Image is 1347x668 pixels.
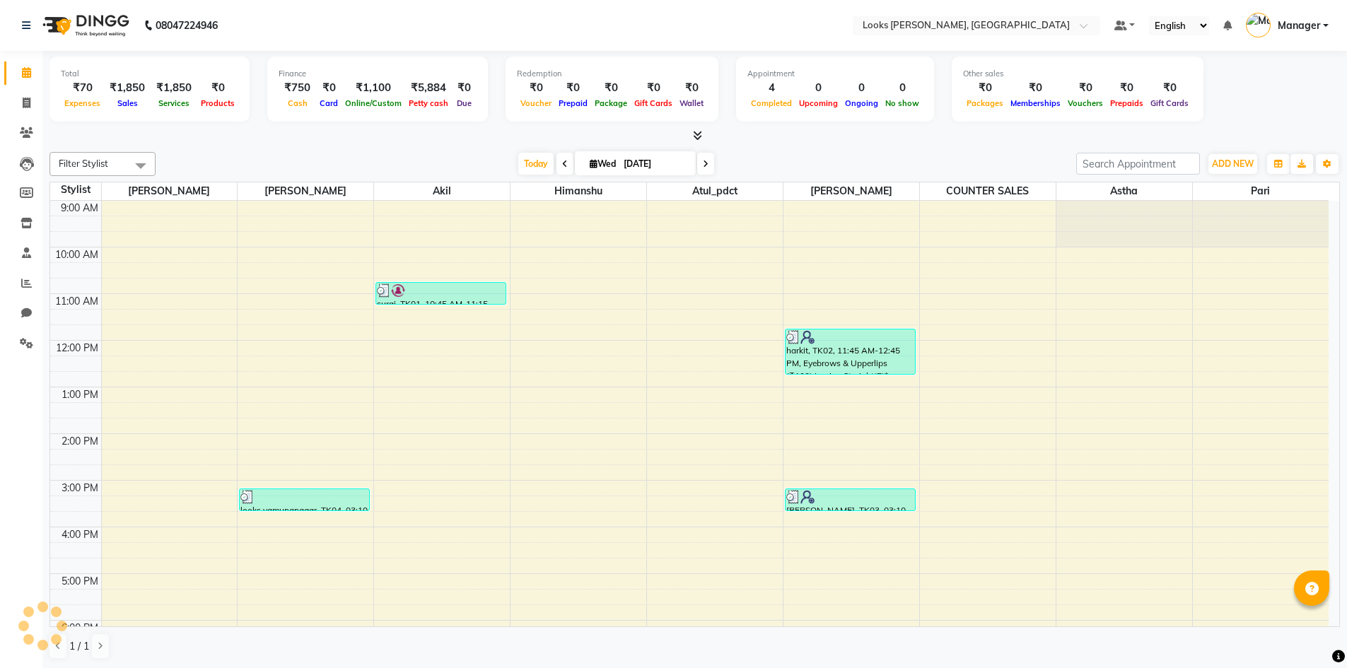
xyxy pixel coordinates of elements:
[591,98,631,108] span: Package
[59,158,108,169] span: Filter Stylist
[591,80,631,96] div: ₹0
[59,434,101,449] div: 2:00 PM
[795,98,841,108] span: Upcoming
[104,80,151,96] div: ₹1,850
[1147,98,1192,108] span: Gift Cards
[342,98,405,108] span: Online/Custom
[61,98,104,108] span: Expenses
[58,201,101,216] div: 9:00 AM
[156,6,218,45] b: 08047224946
[747,68,923,80] div: Appointment
[555,98,591,108] span: Prepaid
[36,6,133,45] img: logo
[1193,182,1329,200] span: Pari
[783,182,919,200] span: [PERSON_NAME]
[963,80,1007,96] div: ₹0
[238,182,373,200] span: [PERSON_NAME]
[1208,154,1257,174] button: ADD NEW
[963,98,1007,108] span: Packages
[1278,18,1320,33] span: Manager
[619,153,690,175] input: 2025-09-03
[374,182,510,200] span: Akil
[555,80,591,96] div: ₹0
[1212,158,1254,169] span: ADD NEW
[59,621,101,635] div: 6:00 PM
[279,68,477,80] div: Finance
[102,182,238,200] span: [PERSON_NAME]
[920,182,1056,200] span: COUNTER SALES
[342,80,405,96] div: ₹1,100
[586,158,619,169] span: Wed
[1246,13,1271,37] img: Manager
[69,639,89,654] span: 1 / 1
[841,98,882,108] span: Ongoing
[786,329,915,374] div: harkit, TK02, 11:45 AM-12:45 PM, Eyebrows & Upperlips (₹100),Ironing Straight(F)* (₹450)
[316,98,342,108] span: Card
[376,283,506,304] div: suraj, TK01, 10:45 AM-11:15 AM, Stylist Cut(M)
[1056,182,1192,200] span: Astha
[52,294,101,309] div: 11:00 AM
[279,80,316,96] div: ₹750
[882,98,923,108] span: No show
[316,80,342,96] div: ₹0
[676,98,707,108] span: Wallet
[53,341,101,356] div: 12:00 PM
[841,80,882,96] div: 0
[517,98,555,108] span: Voucher
[795,80,841,96] div: 0
[59,481,101,496] div: 3:00 PM
[1064,98,1107,108] span: Vouchers
[1007,98,1064,108] span: Memberships
[517,68,707,80] div: Redemption
[786,489,915,510] div: [PERSON_NAME], TK03, 03:10 PM-03:40 PM, Eyebrows & Upperlips (₹100)
[284,98,311,108] span: Cash
[405,98,452,108] span: Petty cash
[963,68,1192,80] div: Other sales
[1007,80,1064,96] div: ₹0
[747,80,795,96] div: 4
[747,98,795,108] span: Completed
[50,182,101,197] div: Stylist
[61,68,238,80] div: Total
[114,98,141,108] span: Sales
[1064,80,1107,96] div: ₹0
[59,387,101,402] div: 1:00 PM
[59,574,101,589] div: 5:00 PM
[676,80,707,96] div: ₹0
[61,80,104,96] div: ₹70
[52,247,101,262] div: 10:00 AM
[240,489,369,510] div: looks yamunanagar, TK04, 03:10 PM-03:40 PM, Blow Dry Stylist(F)* (₹400)
[1107,98,1147,108] span: Prepaids
[452,80,477,96] div: ₹0
[647,182,783,200] span: Atul_pdct
[155,98,193,108] span: Services
[631,98,676,108] span: Gift Cards
[197,80,238,96] div: ₹0
[453,98,475,108] span: Due
[517,80,555,96] div: ₹0
[197,98,238,108] span: Products
[1147,80,1192,96] div: ₹0
[59,527,101,542] div: 4:00 PM
[631,80,676,96] div: ₹0
[151,80,197,96] div: ₹1,850
[511,182,646,200] span: Himanshu
[1107,80,1147,96] div: ₹0
[882,80,923,96] div: 0
[518,153,554,175] span: Today
[1076,153,1200,175] input: Search Appointment
[405,80,452,96] div: ₹5,884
